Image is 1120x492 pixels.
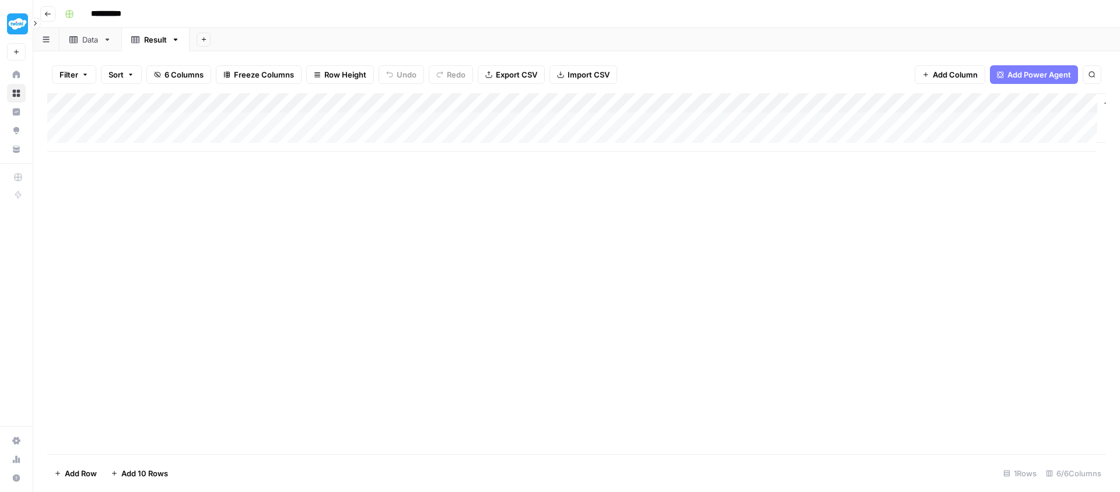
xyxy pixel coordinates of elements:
button: Add Row [47,464,104,483]
button: Undo [379,65,424,84]
button: Workspace: Twinkl [7,9,26,38]
span: Undo [397,69,416,80]
span: Redo [447,69,466,80]
a: Browse [7,84,26,103]
button: Add Column [915,65,985,84]
span: Export CSV [496,69,537,80]
span: Add Column [933,69,978,80]
span: Import CSV [568,69,610,80]
button: Sort [101,65,142,84]
button: Help + Support [7,469,26,487]
span: Row Height [324,69,366,80]
span: Filter [60,69,78,80]
span: Sort [108,69,124,80]
button: Filter [52,65,96,84]
button: 6 Columns [146,65,211,84]
span: Freeze Columns [234,69,294,80]
span: Add Row [65,468,97,479]
button: Import CSV [549,65,617,84]
div: Data [82,34,99,45]
span: Add Power Agent [1007,69,1071,80]
a: Settings [7,431,26,450]
button: Add Power Agent [990,65,1078,84]
a: Your Data [7,140,26,159]
div: 1 Rows [999,464,1041,483]
button: Row Height [306,65,374,84]
a: Data [60,28,121,51]
button: Freeze Columns [216,65,302,84]
a: Opportunities [7,121,26,140]
a: Usage [7,450,26,469]
div: Result [144,34,167,45]
button: Redo [429,65,473,84]
a: Home [7,65,26,84]
button: Export CSV [478,65,545,84]
a: Insights [7,103,26,121]
span: Add 10 Rows [121,468,168,479]
button: Add 10 Rows [104,464,175,483]
div: 6/6 Columns [1041,464,1106,483]
a: Result [121,28,190,51]
img: Twinkl Logo [7,13,28,34]
span: 6 Columns [164,69,204,80]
